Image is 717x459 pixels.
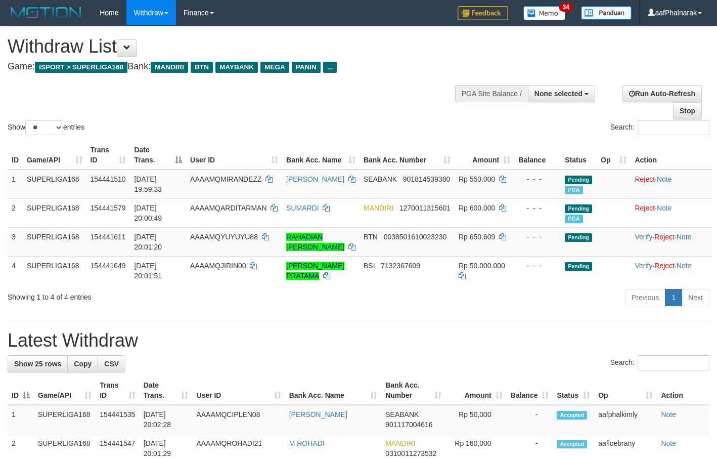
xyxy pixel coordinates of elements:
span: Pending [565,176,592,184]
th: Balance [514,141,561,170]
td: · [631,170,712,199]
span: 154441649 [91,262,126,270]
span: Pending [565,262,592,271]
span: AAAAMQJIRIN00 [190,262,246,270]
a: Reject [635,204,655,212]
a: Reject [654,233,675,241]
span: 154441579 [91,204,126,212]
a: M ROHADI [289,439,325,447]
div: - - - [518,174,557,184]
th: Trans ID: activate to sort column ascending [96,376,139,405]
td: 2 [8,198,23,227]
span: Rp 650.609 [459,233,495,241]
td: SUPERLIGA168 [23,198,86,227]
th: ID [8,141,23,170]
a: SUMARDI [286,204,319,212]
span: 154441611 [91,233,126,241]
td: - [507,405,553,434]
label: Search: [610,120,709,135]
span: 34 [559,3,572,12]
a: Previous [625,289,665,306]
span: Copy 0038501610023230 to clipboard [384,233,447,241]
span: None selected [534,90,582,98]
a: Note [657,175,672,183]
span: Rp 600.000 [459,204,495,212]
span: AAAAMQMIRANDEZZ [190,175,262,183]
img: MOTION_logo.png [8,5,84,20]
span: Rp 550.000 [459,175,495,183]
a: Reject [635,175,655,183]
td: [DATE] 20:02:28 [140,405,193,434]
span: [DATE] 20:01:51 [134,262,162,280]
a: [PERSON_NAME] PRATAMA [286,262,344,280]
th: Bank Acc. Name: activate to sort column ascending [282,141,360,170]
span: Marked by aafsoumeymey [565,215,582,223]
th: Status [561,141,597,170]
span: 154441510 [91,175,126,183]
th: Op: activate to sort column ascending [597,141,631,170]
td: Rp 50,000 [445,405,506,434]
th: Date Trans.: activate to sort column descending [130,141,186,170]
td: · · [631,227,712,256]
span: SEABANK [364,175,397,183]
th: Op: activate to sort column ascending [594,376,657,405]
th: Date Trans.: activate to sort column ascending [140,376,193,405]
td: SUPERLIGA168 [23,256,86,285]
a: Stop [673,102,702,119]
span: Rp 50.000.000 [459,262,505,270]
span: ISPORT > SUPERLIGA168 [35,62,127,73]
td: SUPERLIGA168 [34,405,96,434]
span: Copy 901117004616 to clipboard [385,421,432,429]
th: Status: activate to sort column ascending [553,376,594,405]
a: [PERSON_NAME] [286,175,344,183]
th: Action [657,376,709,405]
td: · [631,198,712,227]
a: [PERSON_NAME] [289,410,347,419]
span: AAAAMQARDITARMAN [190,204,266,212]
a: Copy [67,355,98,372]
th: ID: activate to sort column descending [8,376,34,405]
a: CSV [98,355,125,372]
span: BTN [191,62,213,73]
span: Copy 901814539380 to clipboard [403,175,450,183]
td: · · [631,256,712,285]
span: Pending [565,233,592,242]
th: User ID: activate to sort column ascending [192,376,285,405]
div: - - - [518,232,557,242]
span: Marked by aafsengchandara [565,186,582,194]
input: Search: [638,355,709,370]
span: MANDIRI [364,204,393,212]
span: Copy 0310011273532 to clipboard [385,449,436,457]
a: Note [677,262,692,270]
th: Bank Acc. Name: activate to sort column ascending [285,376,382,405]
input: Search: [638,120,709,135]
a: Note [661,410,676,419]
h4: Game: Bank: [8,62,468,72]
th: Amount: activate to sort column ascending [455,141,514,170]
a: Note [657,204,672,212]
span: Accepted [557,440,587,448]
a: Note [661,439,676,447]
span: ... [323,62,337,73]
span: AAAAMQYUYUYU88 [190,233,258,241]
td: aafphalkimly [594,405,657,434]
td: 154441535 [96,405,139,434]
span: [DATE] 20:01:20 [134,233,162,251]
span: Pending [565,204,592,213]
td: 1 [8,170,23,199]
span: PANIN [292,62,321,73]
td: 4 [8,256,23,285]
th: Trans ID: activate to sort column ascending [86,141,130,170]
span: Copy [74,360,92,368]
img: panduan.png [581,6,632,20]
th: Game/API: activate to sort column ascending [34,376,96,405]
td: 3 [8,227,23,256]
span: MEGA [260,62,289,73]
td: SUPERLIGA168 [23,227,86,256]
a: Show 25 rows [8,355,68,372]
span: MAYBANK [215,62,258,73]
span: CSV [104,360,119,368]
h1: Latest Withdraw [8,330,709,351]
span: MANDIRI [385,439,415,447]
th: Bank Acc. Number: activate to sort column ascending [360,141,455,170]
